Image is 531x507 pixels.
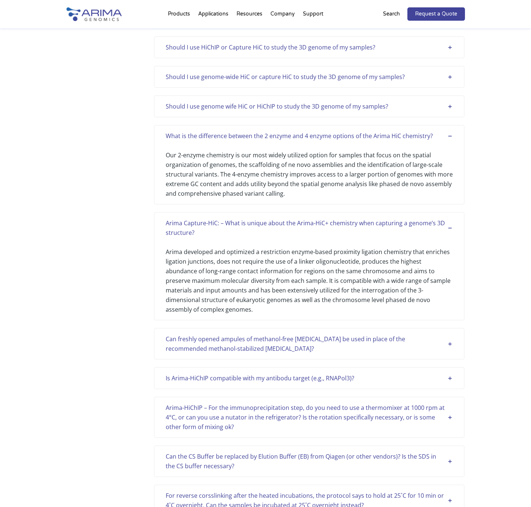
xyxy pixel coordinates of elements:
div: Arima developed and optimized a restriction enzyme-based proximity ligation chemistry that enrich... [166,237,453,314]
div: Arima-HiChIP – For the immunoprecipitation step, do you need to use a thermomixer at 1000 rpm at ... [166,403,453,432]
p: Search [383,9,400,19]
div: Our 2-enzyme chemistry is our most widely utilized option for samples that focus on the spatial o... [166,141,453,198]
div: Can the CS Buffer be replaced by Elution Buffer (EB) from Qiagen (or other vendors)? Is the SDS i... [166,452,453,471]
div: Should I use HiChIP or Capture HiC to study the 3D genome of my samples? [166,42,453,52]
div: Can freshly opened ampules of methanol-free [MEDICAL_DATA] be used in place of the recommended me... [166,334,453,353]
a: Request a Quote [407,7,465,21]
div: Should I use genome-wide HiC or capture HiC to study the 3D genome of my samples? [166,72,453,82]
img: Arima-Genomics-logo [66,7,122,21]
div: Should I use genome wife HiC or HiChIP to study the 3D genome of my samples? [166,102,453,111]
div: What is the difference between the 2 enzyme and 4 enzyme options of the Arima HiC chemistry? [166,131,453,141]
div: Arima Capture-HiC: – What is unique about the Arima-HiC+ chemistry when capturing a genome’s 3D s... [166,218,453,237]
div: Is Arima-HiChIP compatible with my antibodu target (e.g., RNAPol3)? [166,373,453,383]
